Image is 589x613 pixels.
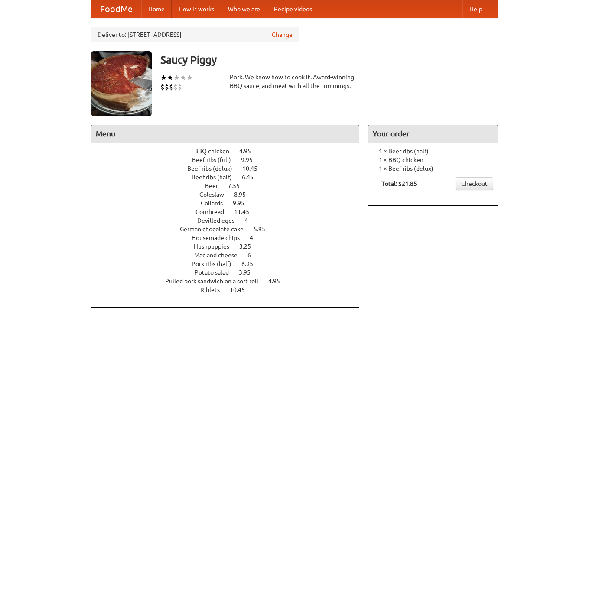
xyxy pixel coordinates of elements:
[373,156,493,164] li: 1 × BBQ chicken
[201,200,231,207] span: Collards
[239,243,260,250] span: 3.25
[165,278,267,285] span: Pulled pork sandwich on a soft roll
[194,148,238,155] span: BBQ chicken
[194,252,246,259] span: Mac and cheese
[160,73,167,82] li: ★
[165,82,169,92] li: $
[186,73,193,82] li: ★
[195,269,238,276] span: Potato salad
[242,165,266,172] span: 10.45
[230,73,360,90] div: Pork. We know how to cook it. Award-winning BBQ sauce, and meat with all the trimmings.
[192,156,240,163] span: Beef ribs (full)
[244,217,257,224] span: 4
[241,156,261,163] span: 9.95
[230,286,254,293] span: 10.45
[178,82,182,92] li: $
[205,182,256,189] a: Beer 7.55
[201,200,260,207] a: Collards 9.95
[197,217,243,224] span: Devilled eggs
[242,174,262,181] span: 6.45
[239,148,260,155] span: 4.95
[462,0,489,18] a: Help
[368,125,498,143] h4: Your order
[247,252,260,259] span: 6
[373,164,493,173] li: 1 × Beef ribs (delux)
[194,243,267,250] a: Hushpuppies 3.25
[192,260,269,267] a: Pork ribs (half) 6.95
[373,147,493,156] li: 1 × Beef ribs (half)
[192,174,270,181] a: Beef ribs (half) 6.45
[456,177,493,190] a: Checkout
[228,182,248,189] span: 7.55
[381,180,417,187] b: Total: $21.85
[267,0,319,18] a: Recipe videos
[173,73,180,82] li: ★
[221,0,267,18] a: Who we are
[192,174,241,181] span: Beef ribs (half)
[199,191,262,198] a: Coleslaw 8.95
[234,191,254,198] span: 8.95
[141,0,172,18] a: Home
[187,165,273,172] a: Beef ribs (delux) 10.45
[180,226,281,233] a: German chocolate cake 5.95
[234,208,258,215] span: 11.45
[91,0,141,18] a: FoodMe
[192,260,240,267] span: Pork ribs (half)
[195,269,267,276] a: Potato salad 3.95
[167,73,173,82] li: ★
[169,82,173,92] li: $
[194,252,267,259] a: Mac and cheese 6
[160,51,498,68] h3: Saucy Piggy
[91,51,152,116] img: angular.jpg
[200,286,261,293] a: Riblets 10.45
[192,234,269,241] a: Housemade chips 4
[180,226,252,233] span: German chocolate cake
[165,278,296,285] a: Pulled pork sandwich on a soft roll 4.95
[199,191,233,198] span: Coleslaw
[254,226,274,233] span: 5.95
[192,234,248,241] span: Housemade chips
[172,0,221,18] a: How it works
[241,260,262,267] span: 6.95
[250,234,262,241] span: 4
[195,208,233,215] span: Cornbread
[200,286,228,293] span: Riblets
[205,182,227,189] span: Beer
[195,208,265,215] a: Cornbread 11.45
[272,30,293,39] a: Change
[268,278,289,285] span: 4.95
[197,217,264,224] a: Devilled eggs 4
[187,165,241,172] span: Beef ribs (delux)
[194,243,238,250] span: Hushpuppies
[239,269,259,276] span: 3.95
[91,27,299,42] div: Deliver to: [STREET_ADDRESS]
[173,82,178,92] li: $
[233,200,253,207] span: 9.95
[192,156,269,163] a: Beef ribs (full) 9.95
[180,73,186,82] li: ★
[91,125,359,143] h4: Menu
[160,82,165,92] li: $
[194,148,267,155] a: BBQ chicken 4.95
